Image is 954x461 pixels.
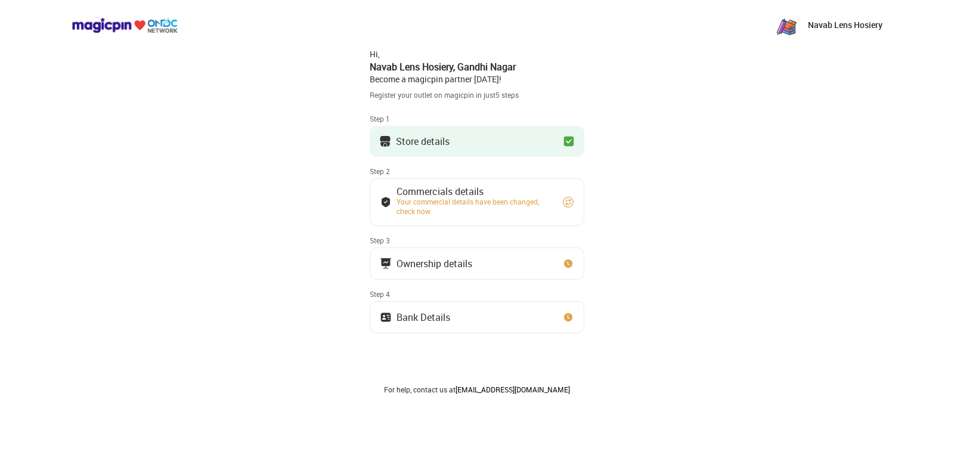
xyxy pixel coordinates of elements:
img: bank_details_tick.fdc3558c.svg [380,196,392,208]
img: storeIcon.9b1f7264.svg [379,135,391,147]
div: Register your outlet on magicpin in just 5 steps [370,90,584,100]
img: checkbox_green.749048da.svg [563,135,575,147]
button: Bank Details [370,301,584,333]
button: Commercials detailsYour commercial details have been changed, check now [370,178,584,226]
div: Commercials details [397,188,552,194]
div: Your commercial details have been changed, check now [397,197,552,216]
img: ownership_icon.37569ceb.svg [380,311,392,323]
div: Step 4 [370,289,584,299]
button: Ownership details [370,247,584,280]
div: Bank Details [397,314,450,320]
img: clock_icon_new.67dbf243.svg [562,258,574,270]
button: Store details [370,126,584,157]
div: Hi, Become a magicpin partner [DATE]! [370,48,584,85]
img: zN8eeJ7_1yFC7u6ROh_yaNnuSMByXp4ytvKet0ObAKR-3G77a2RQhNqTzPi8_o_OMQ7Yu_PgX43RpeKyGayj_rdr-Pw [775,13,798,37]
div: Ownership details [397,261,472,267]
div: Store details [396,138,450,144]
img: refresh_circle.10b5a287.svg [562,196,574,208]
div: Navab Lens Hosiery , Gandhi Nagar [370,60,584,73]
div: For help, contact us at [370,385,584,394]
a: [EMAIL_ADDRESS][DOMAIN_NAME] [456,385,570,394]
div: Step 1 [370,114,584,123]
div: Step 3 [370,236,584,245]
img: ondc-logo-new-small.8a59708e.svg [72,17,178,33]
img: clock_icon_new.67dbf243.svg [562,311,574,323]
img: commercials_icon.983f7837.svg [380,258,392,270]
p: Navab Lens Hosiery [808,19,882,31]
div: Step 2 [370,166,584,176]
